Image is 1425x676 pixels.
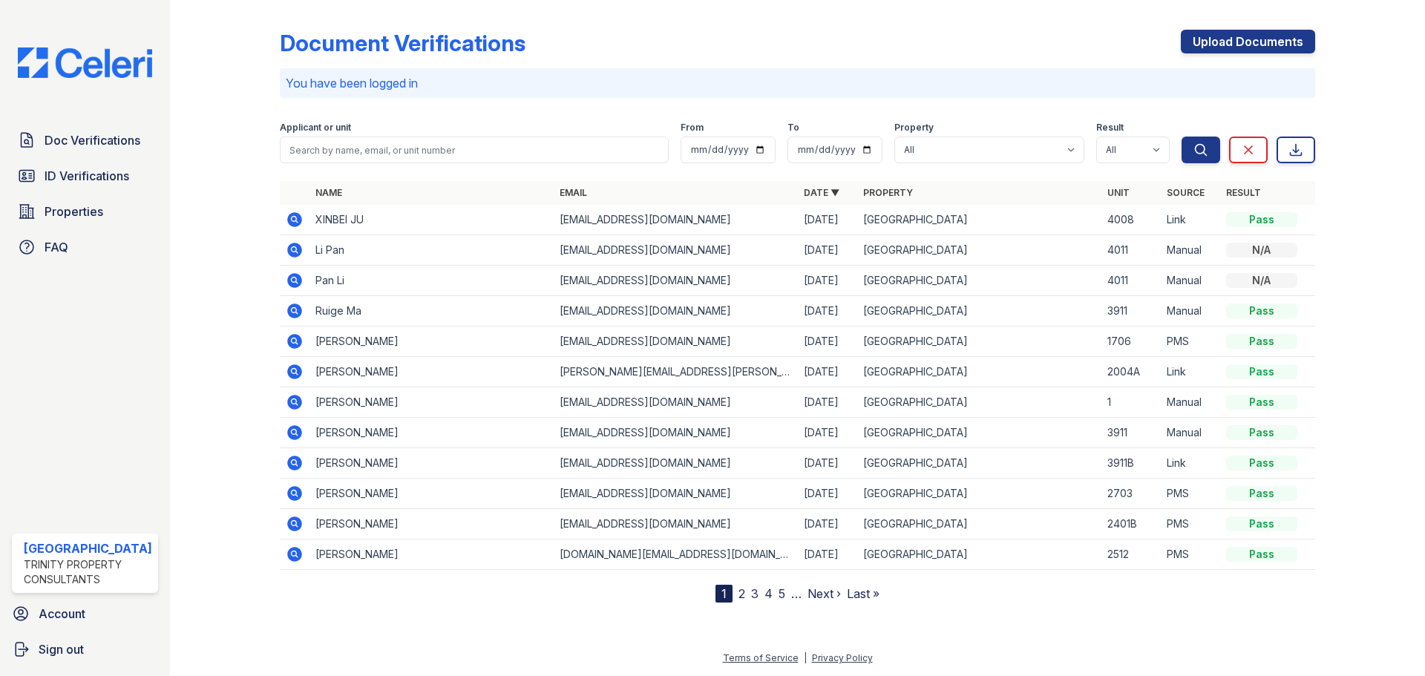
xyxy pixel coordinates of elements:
[554,266,798,296] td: [EMAIL_ADDRESS][DOMAIN_NAME]
[1101,539,1161,570] td: 2512
[1226,486,1297,501] div: Pass
[1096,122,1124,134] label: Result
[6,599,164,629] a: Account
[309,296,554,326] td: Ruige Ma
[6,634,164,664] a: Sign out
[1107,187,1130,198] a: Unit
[309,266,554,296] td: Pan Li
[309,326,554,357] td: [PERSON_NAME]
[857,357,1101,387] td: [GEOGRAPHIC_DATA]
[45,131,140,149] span: Doc Verifications
[779,586,785,601] a: 5
[798,387,857,418] td: [DATE]
[1226,273,1297,288] div: N/A
[1226,364,1297,379] div: Pass
[1161,539,1220,570] td: PMS
[857,326,1101,357] td: [GEOGRAPHIC_DATA]
[1161,479,1220,509] td: PMS
[12,125,158,155] a: Doc Verifications
[723,652,799,663] a: Terms of Service
[554,296,798,326] td: [EMAIL_ADDRESS][DOMAIN_NAME]
[554,448,798,479] td: [EMAIL_ADDRESS][DOMAIN_NAME]
[791,585,802,603] span: …
[309,205,554,235] td: XINBEI JU
[1226,243,1297,257] div: N/A
[715,585,733,603] div: 1
[857,539,1101,570] td: [GEOGRAPHIC_DATA]
[1181,30,1315,53] a: Upload Documents
[1101,387,1161,418] td: 1
[812,652,873,663] a: Privacy Policy
[1101,235,1161,266] td: 4011
[12,232,158,262] a: FAQ
[798,479,857,509] td: [DATE]
[1226,187,1261,198] a: Result
[554,539,798,570] td: [DOMAIN_NAME][EMAIL_ADDRESS][DOMAIN_NAME]
[1101,296,1161,326] td: 3911
[751,586,759,601] a: 3
[798,418,857,448] td: [DATE]
[309,509,554,539] td: [PERSON_NAME]
[554,479,798,509] td: [EMAIL_ADDRESS][DOMAIN_NAME]
[6,47,164,78] img: CE_Logo_Blue-a8612792a0a2168367f1c8372b55b34899dd931a85d93a1a3d3e32e68fde9ad4.png
[554,418,798,448] td: [EMAIL_ADDRESS][DOMAIN_NAME]
[45,238,68,256] span: FAQ
[798,205,857,235] td: [DATE]
[1167,187,1205,198] a: Source
[857,266,1101,296] td: [GEOGRAPHIC_DATA]
[798,539,857,570] td: [DATE]
[39,605,85,623] span: Account
[24,539,152,557] div: [GEOGRAPHIC_DATA]
[280,137,669,163] input: Search by name, email, or unit number
[798,448,857,479] td: [DATE]
[39,640,84,658] span: Sign out
[1101,479,1161,509] td: 2703
[1161,205,1220,235] td: Link
[857,448,1101,479] td: [GEOGRAPHIC_DATA]
[1226,334,1297,349] div: Pass
[309,235,554,266] td: Li Pan
[681,122,704,134] label: From
[798,357,857,387] td: [DATE]
[309,479,554,509] td: [PERSON_NAME]
[1101,448,1161,479] td: 3911B
[798,296,857,326] td: [DATE]
[857,235,1101,266] td: [GEOGRAPHIC_DATA]
[857,387,1101,418] td: [GEOGRAPHIC_DATA]
[798,509,857,539] td: [DATE]
[804,652,807,663] div: |
[857,296,1101,326] td: [GEOGRAPHIC_DATA]
[857,205,1101,235] td: [GEOGRAPHIC_DATA]
[554,326,798,357] td: [EMAIL_ADDRESS][DOMAIN_NAME]
[738,586,745,601] a: 2
[1226,516,1297,531] div: Pass
[857,479,1101,509] td: [GEOGRAPHIC_DATA]
[1161,235,1220,266] td: Manual
[554,205,798,235] td: [EMAIL_ADDRESS][DOMAIN_NAME]
[1226,212,1297,227] div: Pass
[847,586,879,601] a: Last »
[1161,326,1220,357] td: PMS
[857,418,1101,448] td: [GEOGRAPHIC_DATA]
[45,203,103,220] span: Properties
[315,187,342,198] a: Name
[280,122,351,134] label: Applicant or unit
[1101,326,1161,357] td: 1706
[280,30,525,56] div: Document Verifications
[309,418,554,448] td: [PERSON_NAME]
[309,539,554,570] td: [PERSON_NAME]
[309,387,554,418] td: [PERSON_NAME]
[1161,448,1220,479] td: Link
[309,357,554,387] td: [PERSON_NAME]
[1226,547,1297,562] div: Pass
[24,557,152,587] div: Trinity Property Consultants
[554,509,798,539] td: [EMAIL_ADDRESS][DOMAIN_NAME]
[554,387,798,418] td: [EMAIL_ADDRESS][DOMAIN_NAME]
[1226,395,1297,410] div: Pass
[894,122,934,134] label: Property
[1226,303,1297,318] div: Pass
[1101,205,1161,235] td: 4008
[1101,509,1161,539] td: 2401B
[804,187,839,198] a: Date ▼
